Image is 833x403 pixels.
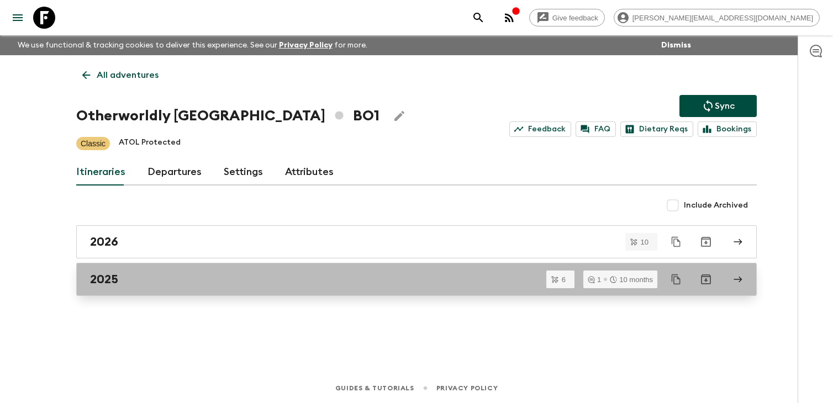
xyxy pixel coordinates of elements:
a: 2025 [76,263,757,296]
a: Give feedback [529,9,605,26]
button: menu [7,7,29,29]
button: Edit Adventure Title [388,105,410,127]
button: Archive [695,268,717,290]
button: Sync adventure departures to the booking engine [679,95,757,117]
span: [PERSON_NAME][EMAIL_ADDRESS][DOMAIN_NAME] [626,14,819,22]
div: [PERSON_NAME][EMAIL_ADDRESS][DOMAIN_NAME] [614,9,820,26]
span: Give feedback [546,14,604,22]
a: Guides & Tutorials [335,382,414,394]
button: search adventures [467,7,489,29]
a: 2026 [76,225,757,258]
button: Dismiss [658,38,694,53]
h2: 2026 [90,235,118,249]
a: All adventures [76,64,165,86]
a: Privacy Policy [436,382,498,394]
span: 6 [555,276,572,283]
h2: 2025 [90,272,118,287]
h1: Otherworldly [GEOGRAPHIC_DATA] BO1 [76,105,379,127]
a: Privacy Policy [279,41,333,49]
p: Classic [81,138,106,149]
button: Duplicate [666,269,686,289]
a: Dietary Reqs [620,121,693,137]
a: FAQ [576,121,616,137]
a: Departures [147,159,202,185]
button: Duplicate [666,232,686,252]
span: Include Archived [684,200,748,211]
a: Settings [224,159,263,185]
a: Attributes [285,159,334,185]
a: Itineraries [76,159,125,185]
p: We use functional & tracking cookies to deliver this experience. See our for more. [13,35,372,55]
button: Archive [695,231,717,253]
span: 10 [634,238,655,246]
div: 1 [588,276,601,283]
p: All adventures [97,68,159,82]
a: Bookings [698,121,757,137]
p: Sync [715,99,735,113]
a: Feedback [509,121,571,137]
div: 10 months [610,276,653,283]
p: ATOL Protected [119,137,181,150]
